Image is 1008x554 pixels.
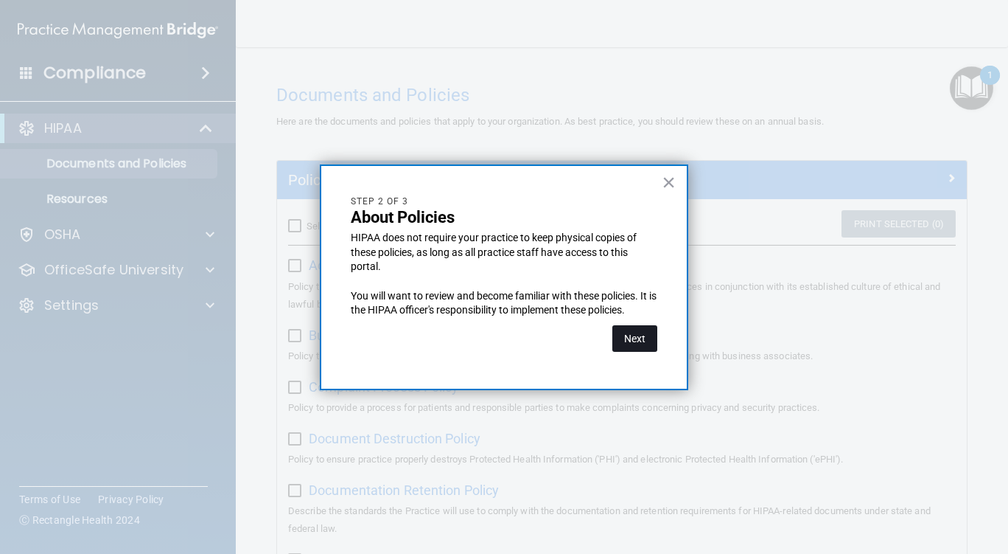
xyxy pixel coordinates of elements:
p: HIPAA does not require your practice to keep physical copies of these policies, as long as all pr... [351,231,657,274]
button: Next [612,325,657,352]
p: Step 2 of 3 [351,195,657,208]
button: Close [662,170,676,194]
p: You will want to review and become familiar with these policies. It is the HIPAA officer's respon... [351,289,657,318]
p: About Policies [351,208,657,227]
iframe: Drift Widget Chat Controller [753,449,990,508]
